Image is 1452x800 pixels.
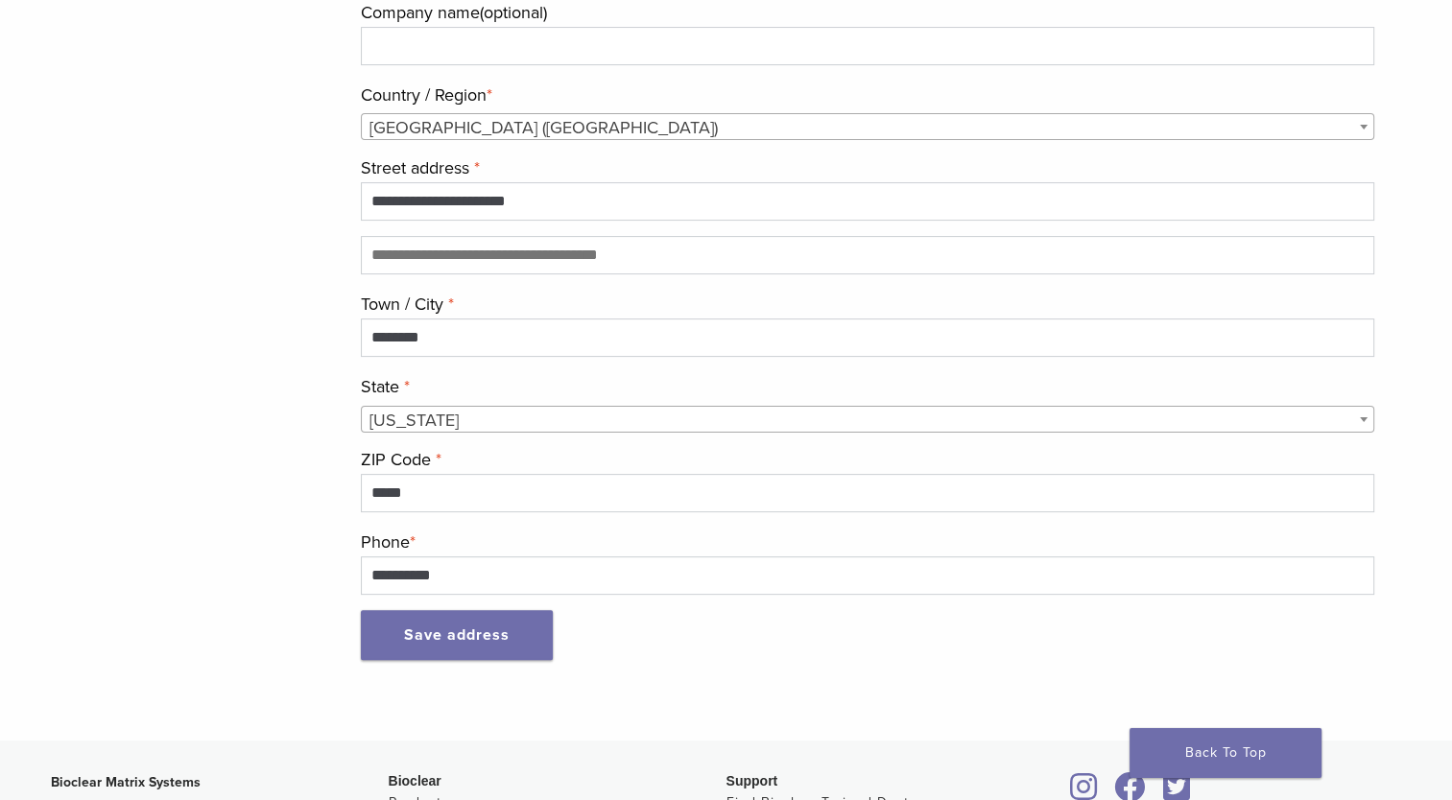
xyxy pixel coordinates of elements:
[51,774,201,790] strong: Bioclear Matrix Systems
[362,407,1372,434] span: Kansas
[361,153,1373,182] label: Street address
[361,610,553,660] button: Save address
[389,773,441,788] span: Bioclear
[1130,728,1321,778] a: Back To Top
[361,372,1373,401] label: State
[726,773,778,788] span: Support
[361,406,1373,433] span: State
[361,290,1373,318] label: Town / City
[362,114,1372,141] span: United States (US)
[361,445,1373,474] label: ZIP Code
[361,81,1373,109] label: Country / Region
[361,528,1373,556] label: Phone
[361,113,1373,140] span: Country / Region
[480,2,547,23] span: (optional)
